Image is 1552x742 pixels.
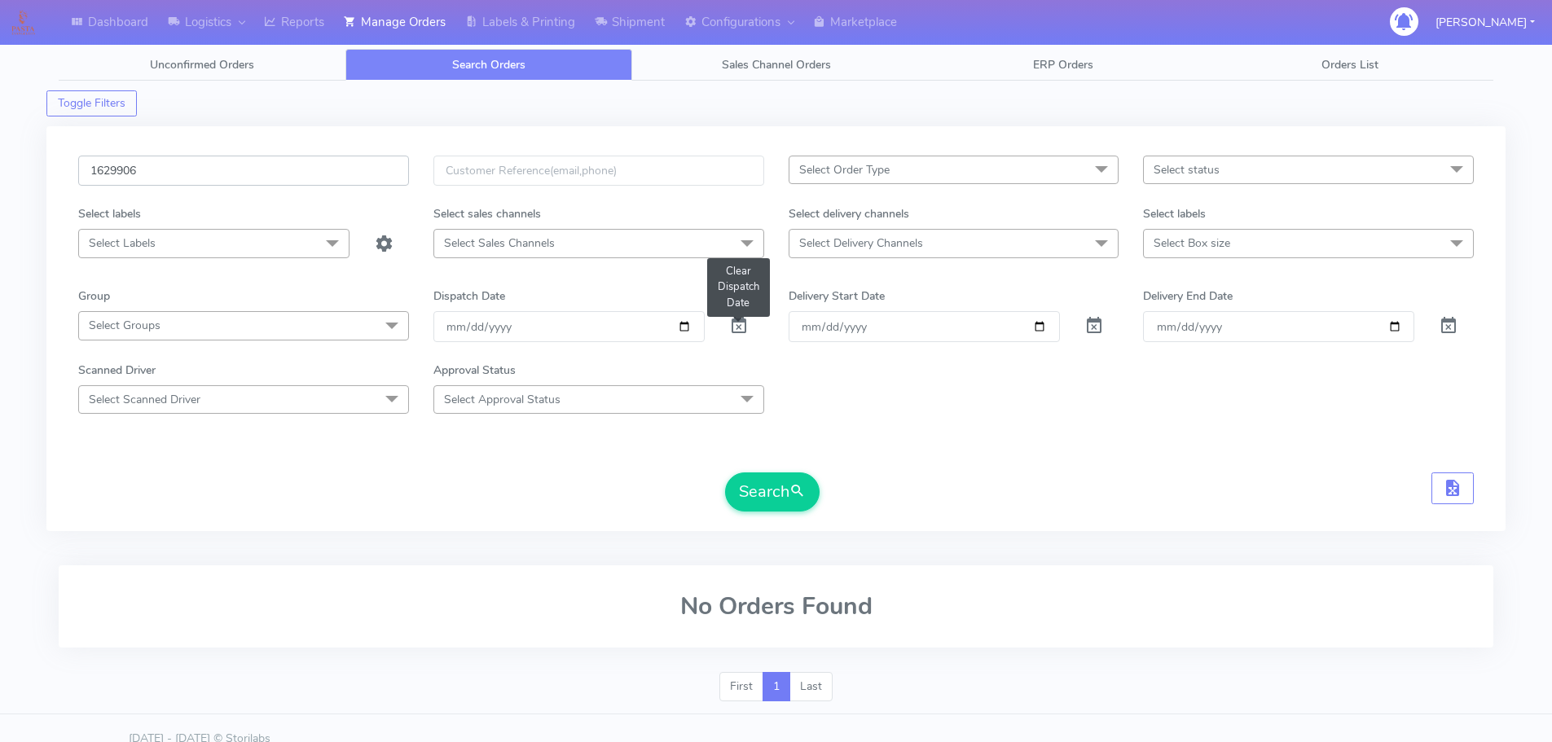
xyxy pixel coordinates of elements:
button: Toggle Filters [46,90,137,116]
span: ERP Orders [1033,57,1093,72]
label: Scanned Driver [78,362,156,379]
label: Dispatch Date [433,288,505,305]
button: [PERSON_NAME] [1423,6,1547,39]
button: Search [725,472,820,511]
label: Delivery End Date [1143,288,1233,305]
label: Select labels [1143,205,1206,222]
span: Select Delivery Channels [799,235,923,251]
span: Select Scanned Driver [89,392,200,407]
ul: Tabs [59,49,1493,81]
span: Search Orders [452,57,525,72]
span: Select Approval Status [444,392,561,407]
span: Select Labels [89,235,156,251]
span: Select Box size [1154,235,1230,251]
a: 1 [763,672,790,701]
label: Select delivery channels [789,205,909,222]
span: Select Groups [89,318,160,333]
span: Sales Channel Orders [722,57,831,72]
label: Select sales channels [433,205,541,222]
span: Unconfirmed Orders [150,57,254,72]
h2: No Orders Found [78,593,1474,620]
label: Delivery Start Date [789,288,885,305]
span: Select Sales Channels [444,235,555,251]
span: Orders List [1321,57,1378,72]
label: Group [78,288,110,305]
input: Customer Reference(email,phone) [433,156,764,186]
span: Select status [1154,162,1220,178]
input: Order Id [78,156,409,186]
label: Approval Status [433,362,516,379]
label: Select labels [78,205,141,222]
span: Select Order Type [799,162,890,178]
